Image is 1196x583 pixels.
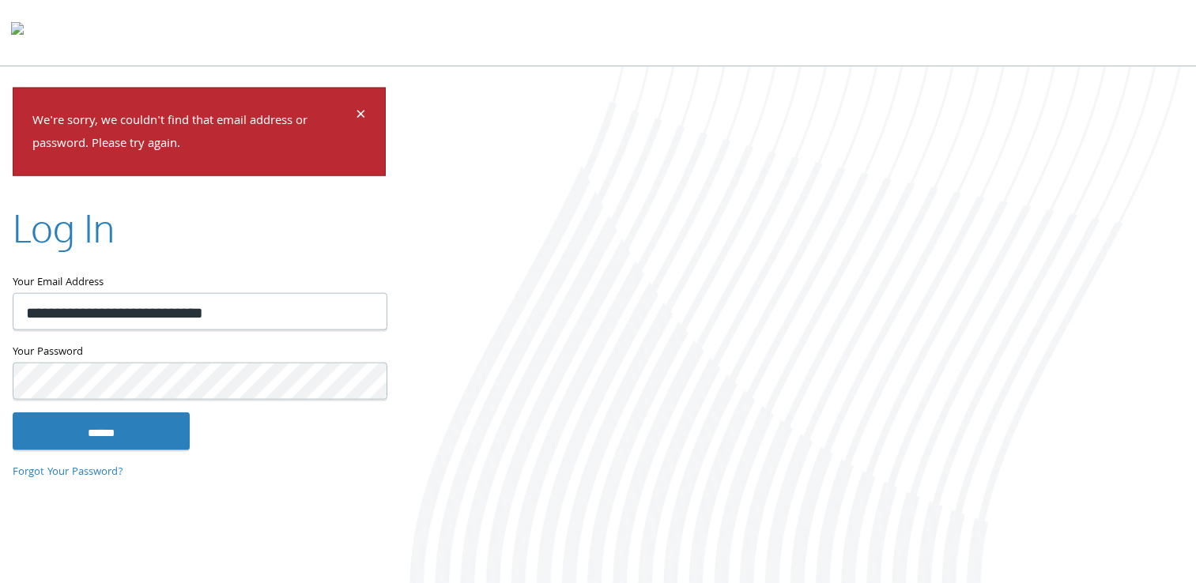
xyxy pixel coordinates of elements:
span: × [356,101,366,132]
button: Dismiss alert [356,107,366,126]
h2: Log In [13,201,115,254]
a: Forgot Your Password? [13,464,123,481]
p: We're sorry, we couldn't find that email address or password. Please try again. [32,111,353,156]
label: Your Password [13,342,386,362]
img: todyl-logo-dark.svg [11,17,24,48]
